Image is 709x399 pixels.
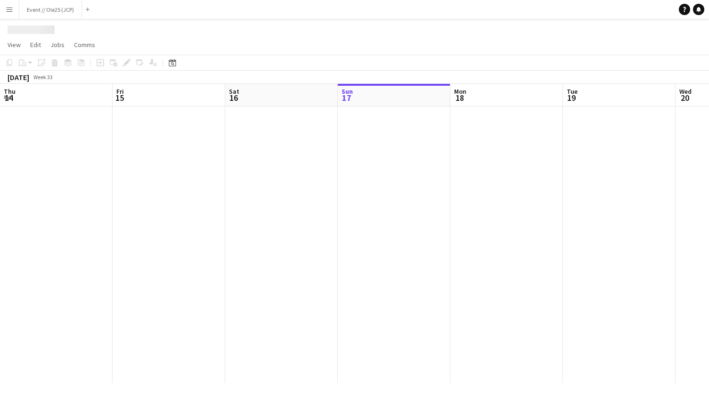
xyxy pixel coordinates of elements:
a: Comms [70,39,99,51]
span: 16 [228,92,239,103]
span: 14 [2,92,16,103]
span: Thu [4,87,16,96]
div: [DATE] [8,73,29,82]
span: 18 [453,92,466,103]
span: Week 33 [31,73,55,81]
span: 17 [340,92,353,103]
span: 19 [565,92,578,103]
span: Wed [679,87,692,96]
span: Jobs [50,41,65,49]
span: Fri [116,87,124,96]
span: 15 [115,92,124,103]
span: 20 [678,92,692,103]
span: Tue [567,87,578,96]
button: Event // Ole25 (JCP) [19,0,82,19]
span: Mon [454,87,466,96]
a: Edit [26,39,45,51]
span: View [8,41,21,49]
span: Sat [229,87,239,96]
a: View [4,39,24,51]
span: Edit [30,41,41,49]
span: Sun [342,87,353,96]
a: Jobs [47,39,68,51]
span: Comms [74,41,95,49]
